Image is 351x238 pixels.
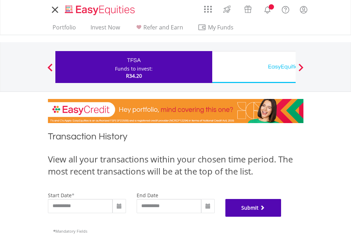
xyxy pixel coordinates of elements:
[199,2,216,13] a: AppsGrid
[48,192,72,199] label: start date
[48,153,303,178] div: View all your transactions within your chosen time period. The most recent transactions will be a...
[225,199,281,217] button: Submit
[48,99,303,123] img: EasyCredit Promotion Banner
[237,2,258,15] a: Vouchers
[48,130,303,146] h1: Transaction History
[53,228,87,234] span: Mandatory Fields
[242,4,254,15] img: vouchers-v2.svg
[62,2,138,16] a: Home page
[137,192,158,199] label: end date
[294,67,308,74] button: Next
[276,2,295,16] a: FAQ's and Support
[64,4,138,16] img: EasyEquities_Logo.png
[115,65,153,72] div: Funds to invest:
[126,72,142,79] span: R34.20
[50,24,79,35] a: Portfolio
[295,2,313,17] a: My Profile
[258,2,276,16] a: Notifications
[88,24,123,35] a: Invest Now
[43,67,57,74] button: Previous
[60,55,208,65] div: TFSA
[132,24,186,35] a: Refer and Earn
[204,5,212,13] img: grid-menu-icon.svg
[221,4,233,15] img: thrive-v2.svg
[198,23,244,32] span: My Funds
[143,23,183,31] span: Refer and Earn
